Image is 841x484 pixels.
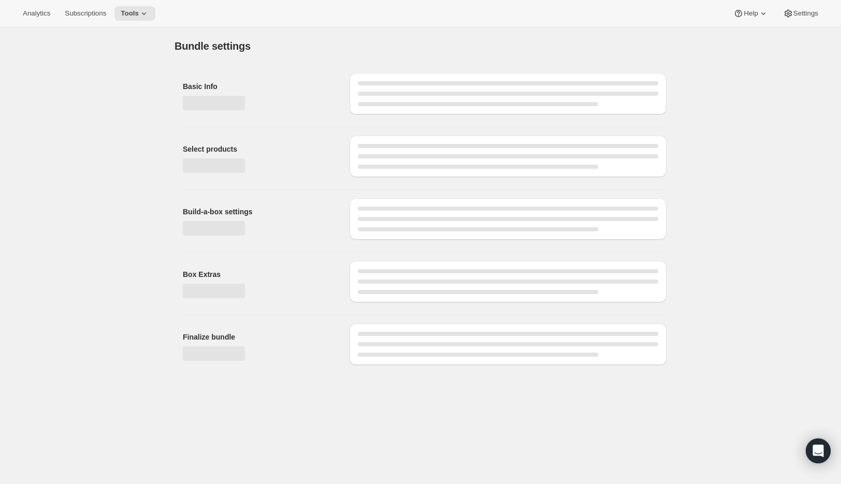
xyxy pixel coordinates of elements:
[183,144,333,154] h2: Select products
[17,6,56,21] button: Analytics
[59,6,112,21] button: Subscriptions
[121,9,139,18] span: Tools
[162,27,679,373] div: Page loading
[183,269,333,280] h2: Box Extras
[183,332,333,342] h2: Finalize bundle
[183,81,333,92] h2: Basic Info
[65,9,106,18] span: Subscriptions
[806,438,831,463] div: Open Intercom Messenger
[793,9,818,18] span: Settings
[175,40,251,52] h1: Bundle settings
[114,6,155,21] button: Tools
[183,207,333,217] h2: Build-a-box settings
[727,6,774,21] button: Help
[777,6,824,21] button: Settings
[23,9,50,18] span: Analytics
[744,9,758,18] span: Help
